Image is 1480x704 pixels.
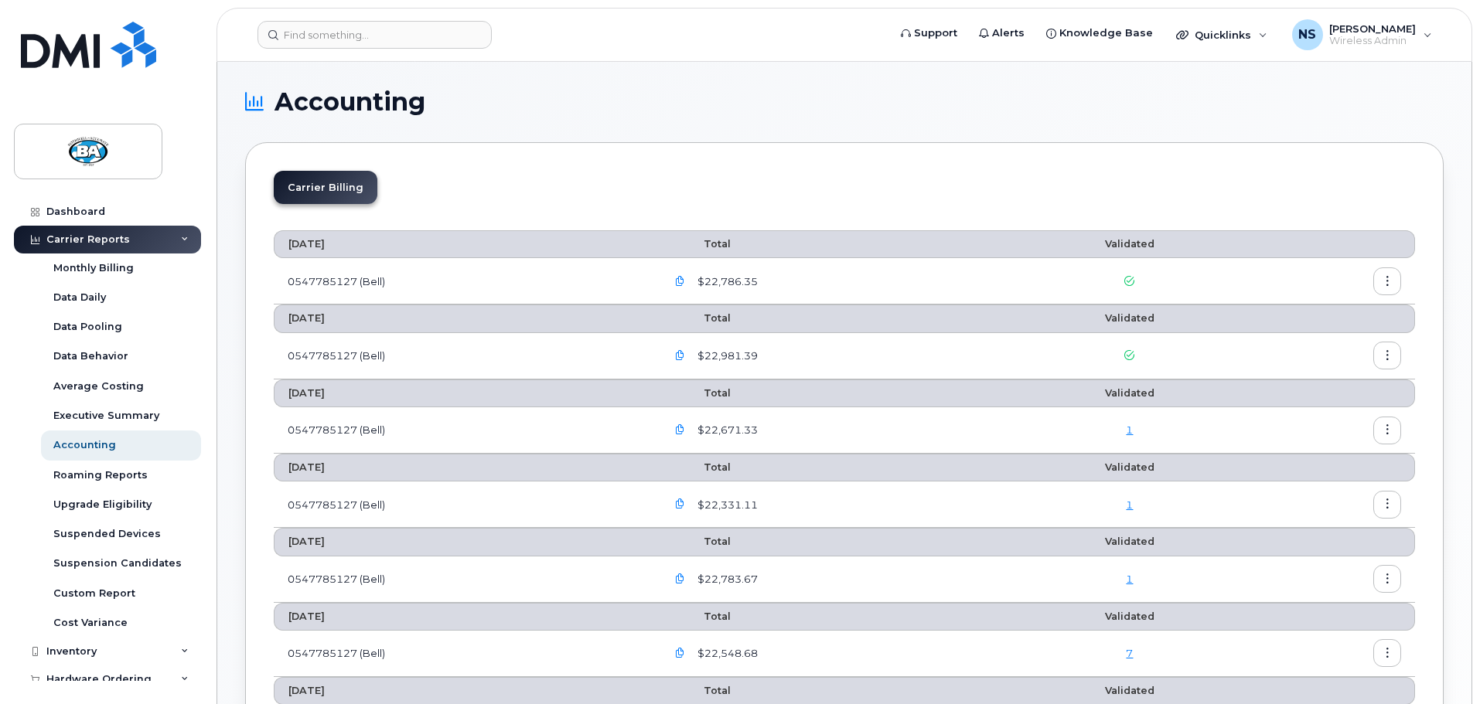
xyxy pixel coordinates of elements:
span: $22,548.68 [694,646,758,661]
a: 1 [1126,573,1133,585]
th: Validated [1013,379,1246,407]
th: [DATE] [274,230,653,258]
th: [DATE] [274,603,653,631]
th: [DATE] [274,304,653,332]
span: Total [667,685,731,696]
span: $22,981.39 [694,349,758,363]
td: 0547785127 (Bell) [274,481,653,528]
span: Total [667,387,731,399]
th: Validated [1013,603,1246,631]
th: Validated [1013,230,1246,258]
td: 0547785127 (Bell) [274,631,653,677]
a: 1 [1126,498,1133,511]
td: 0547785127 (Bell) [274,333,653,379]
th: Validated [1013,304,1246,332]
th: Validated [1013,454,1246,481]
th: [DATE] [274,379,653,407]
span: Accounting [275,90,425,114]
span: Total [667,238,731,250]
th: Validated [1013,528,1246,556]
th: [DATE] [274,454,653,481]
a: 1 [1126,423,1133,436]
span: Total [667,610,731,622]
a: 7 [1126,647,1133,659]
td: 0547785127 (Bell) [274,556,653,603]
span: $22,786.35 [694,274,758,289]
span: $22,331.11 [694,498,758,512]
span: Total [667,536,731,547]
span: Total [667,312,731,324]
span: $22,783.67 [694,572,758,587]
th: [DATE] [274,528,653,556]
span: $22,671.33 [694,423,758,437]
td: 0547785127 (Bell) [274,258,653,304]
span: Total [667,461,731,473]
td: 0547785127 (Bell) [274,407,653,454]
